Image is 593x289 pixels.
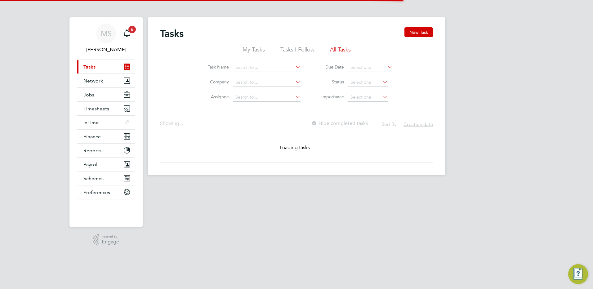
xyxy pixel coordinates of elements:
span: InTime [83,120,99,126]
button: Preferences [77,185,135,199]
li: My Tasks [243,46,265,57]
label: Due Date [316,64,344,70]
button: Finance [77,130,135,143]
a: Tasks [77,60,135,73]
input: Select one [348,63,392,72]
h2: Tasks [160,27,184,40]
li: Tasks I Follow [280,46,314,57]
span: 6 [128,26,136,33]
label: Task Name [201,64,229,70]
label: Assignee [201,94,229,100]
button: Engage Resource Center [568,264,588,284]
button: Schemes [77,171,135,185]
span: Creation date [404,121,433,127]
input: Select one [348,78,388,87]
button: Jobs [77,88,135,101]
a: MS[PERSON_NAME] [77,24,135,53]
span: MS [101,29,112,38]
span: Preferences [83,189,110,195]
input: Search for... [233,78,301,87]
input: Search for... [233,93,301,102]
span: Timesheets [83,106,109,112]
button: InTime [77,116,135,129]
span: Jobs [83,92,94,98]
label: Status [316,79,344,85]
a: Go to home page [77,206,135,216]
a: Powered byEngage [93,234,119,246]
label: Company [201,79,229,85]
button: New Task [404,27,433,37]
span: ... [179,120,183,127]
span: Finance [83,134,101,140]
div: Showing [160,120,184,127]
span: Loading tasks [280,144,310,151]
label: Hide completed tasks [311,120,368,127]
span: Network [83,78,103,84]
input: Select one [348,93,388,102]
input: Search for... [233,63,301,72]
img: fastbook-logo-retina.png [77,206,135,216]
button: Reports [77,144,135,157]
span: Matt Soulsby [77,46,135,53]
span: Powered by [102,234,119,239]
li: All Tasks [330,46,351,57]
span: Reports [83,148,101,153]
span: Engage [102,239,119,245]
label: Sort By [382,121,396,127]
button: Network [77,74,135,87]
button: Payroll [77,158,135,171]
label: Importance [316,94,344,100]
nav: Main navigation [69,17,143,227]
span: Tasks [83,64,96,70]
span: Schemes [83,176,104,181]
span: Payroll [83,162,99,167]
a: 6 [121,24,133,43]
button: Timesheets [77,102,135,115]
